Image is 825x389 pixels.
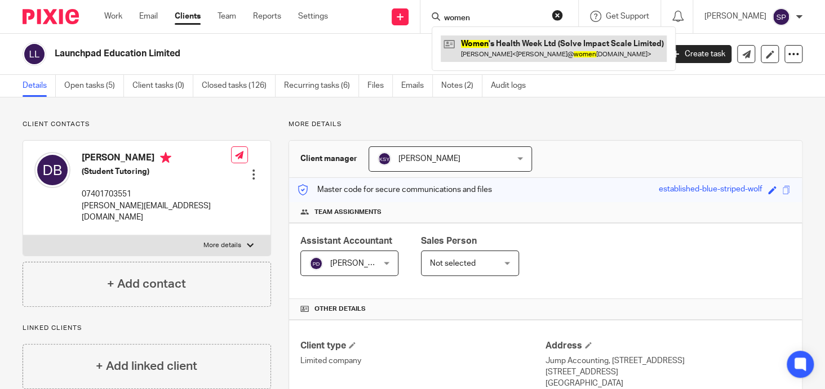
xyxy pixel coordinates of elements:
h4: Client type [300,340,545,352]
a: Open tasks (5) [64,75,124,97]
a: Client tasks (0) [132,75,193,97]
input: Search [443,14,544,24]
a: Notes (2) [441,75,482,97]
img: svg%3E [772,8,790,26]
a: Team [218,11,236,22]
a: Details [23,75,56,97]
p: [PERSON_NAME][EMAIL_ADDRESS][DOMAIN_NAME] [82,200,231,223]
h4: + Add contact [107,275,186,293]
a: Emails [401,75,433,97]
p: Client contacts [23,120,271,129]
a: Work [104,11,122,22]
a: Files [367,75,393,97]
p: Jump Accounting, [STREET_ADDRESS] [545,355,791,366]
a: Reports [253,11,281,22]
span: [PERSON_NAME] [330,260,392,267]
p: 07401703551 [82,189,231,200]
a: Clients [175,11,201,22]
p: [STREET_ADDRESS] [545,366,791,378]
span: Sales Person [421,236,477,245]
img: svg%3E [309,257,323,270]
span: [PERSON_NAME] [398,155,460,163]
p: Master code for secure communications and files [298,184,492,195]
span: Get Support [606,12,649,20]
p: Linked clients [23,324,271,333]
img: svg%3E [378,152,391,166]
a: Create task [666,45,731,63]
a: Closed tasks (126) [202,75,276,97]
span: Team assignments [314,208,382,217]
span: Other details [314,305,366,314]
i: Primary [160,152,171,163]
h5: (Student Tutoring) [82,166,231,177]
h4: + Add linked client [96,357,197,375]
p: [GEOGRAPHIC_DATA] [545,378,791,389]
p: More details [203,241,241,250]
h4: [PERSON_NAME] [82,152,231,166]
p: [PERSON_NAME] [704,11,766,22]
button: Clear [552,10,563,21]
p: Limited company [300,355,545,366]
img: svg%3E [23,42,46,66]
a: Recurring tasks (6) [284,75,359,97]
img: Pixie [23,9,79,24]
span: Not selected [430,260,476,267]
a: Settings [298,11,328,22]
a: Audit logs [491,75,534,97]
img: svg%3E [34,152,70,188]
h4: Address [545,340,791,352]
h3: Client manager [300,153,357,164]
h2: Launchpad Education Limited [55,48,530,60]
p: More details [289,120,802,129]
a: Email [139,11,158,22]
div: established-blue-striped-wolf [659,184,762,196]
span: Assistant Accountant [300,236,392,245]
